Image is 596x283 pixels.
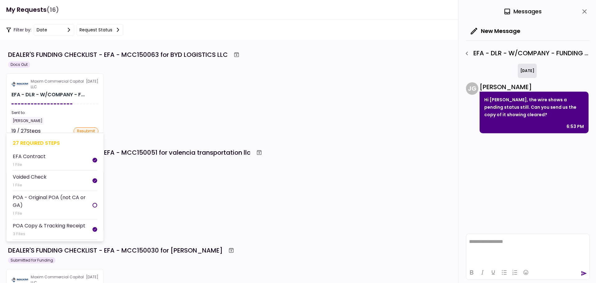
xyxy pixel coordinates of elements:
button: New Message [466,23,525,39]
div: resubmit [74,127,98,135]
button: date [34,24,74,35]
div: EFA - DLR - W/COMPANY - FUNDING CHECKLIST - Proof of Down Payment 1 [462,48,590,59]
div: Submitted for Funding [8,257,56,263]
div: 6:53 PM [567,123,584,130]
div: Voided Check [13,173,47,181]
button: Archive workflow [226,245,237,256]
div: date [37,26,47,33]
span: (16) [47,3,59,16]
button: Archive workflow [231,49,242,60]
div: [PERSON_NAME] [11,117,44,125]
div: Filter by: [6,24,123,35]
button: send [581,270,587,276]
div: J G [466,82,478,95]
div: 1 File [13,210,93,217]
div: POA - Original POA (not CA or GA) [13,194,93,209]
button: close [579,6,590,17]
div: 3 Files [13,231,85,237]
p: Hi [PERSON_NAME], the wire shows a pending status still. Can you send us the copy of it showing c... [484,96,584,118]
div: [DATE] [518,64,537,78]
div: Messages [503,7,542,16]
div: [DATE] [11,79,98,90]
iframe: Rich Text Area [466,234,589,265]
div: 27 required steps [13,139,97,147]
button: Request status [77,24,123,35]
div: Docs Out [8,62,30,68]
button: Numbered list [510,268,520,277]
div: EFA - DLR - W/COMPANY - FUNDING CHECKLIST [11,91,85,98]
div: 1 File [13,182,47,188]
div: Maxim Commercial Capital LLC [31,79,86,90]
div: [PERSON_NAME] [480,82,589,92]
img: Partner logo [11,277,28,283]
div: DEALER'S FUNDING CHECKLIST - EFA - MCC150030 for [PERSON_NAME] [8,246,223,255]
div: Sent to: [11,110,98,116]
img: Partner logo [11,81,28,87]
div: 1 File [13,162,46,168]
button: Archive workflow [254,147,265,158]
button: Bold [466,268,477,277]
h1: My Requests [6,3,59,16]
div: POA Copy & Tracking Receipt [13,222,85,230]
div: 19 / 27 Steps [11,127,41,135]
button: Underline [488,268,499,277]
div: EFA Contract [13,153,46,160]
button: Italic [477,268,488,277]
div: DEALER'S FUNDING CHECKLIST - EFA - MCC150063 for BYD LOGISTICS LLC [8,50,228,59]
div: DEALER'S FUNDING CHECKLIST - EFA - MCC150051 for valencia transportation llc [8,148,251,157]
button: Bullet list [499,268,509,277]
button: Emojis [521,268,531,277]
